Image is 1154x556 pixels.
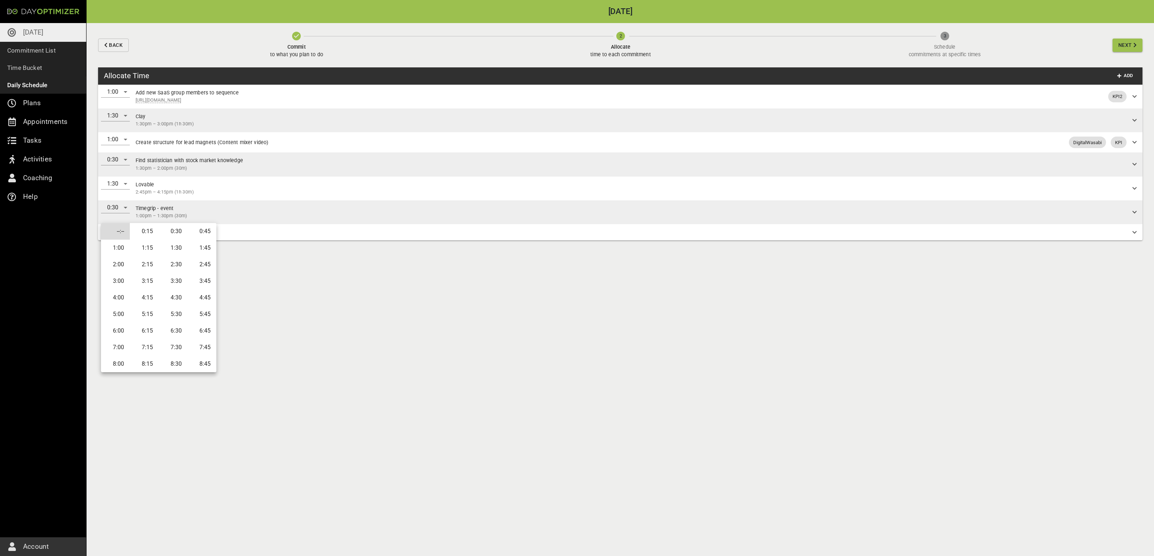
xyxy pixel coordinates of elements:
li: 5:30 [159,306,188,323]
li: 3:00 [101,273,130,289]
li: 2:15 [130,256,159,273]
li: 4:45 [188,289,216,306]
li: 3:30 [159,273,188,289]
li: 6:45 [188,323,216,339]
li: 4:15 [130,289,159,306]
li: 8:15 [130,356,159,372]
li: 5:15 [130,306,159,323]
li: 1:00 [101,240,130,256]
li: 0:45 [188,223,216,240]
li: 1:30 [159,240,188,256]
li: 3:45 [188,273,216,289]
li: --:-- [101,223,130,240]
li: 7:00 [101,339,130,356]
li: 5:00 [101,306,130,323]
li: 6:30 [159,323,188,339]
li: 8:30 [159,356,188,372]
li: 0:30 [159,223,188,240]
li: 0:15 [130,223,159,240]
li: 7:45 [188,339,216,356]
li: 2:45 [188,256,216,273]
li: 5:45 [188,306,216,323]
li: 1:15 [130,240,159,256]
li: 2:00 [101,256,130,273]
li: 8:00 [101,356,130,372]
li: 6:15 [130,323,159,339]
li: 4:30 [159,289,188,306]
li: 3:15 [130,273,159,289]
li: 6:00 [101,323,130,339]
li: 7:30 [159,339,188,356]
li: 8:45 [188,356,216,372]
li: 1:45 [188,240,216,256]
li: 4:00 [101,289,130,306]
li: 7:15 [130,339,159,356]
li: 2:30 [159,256,188,273]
